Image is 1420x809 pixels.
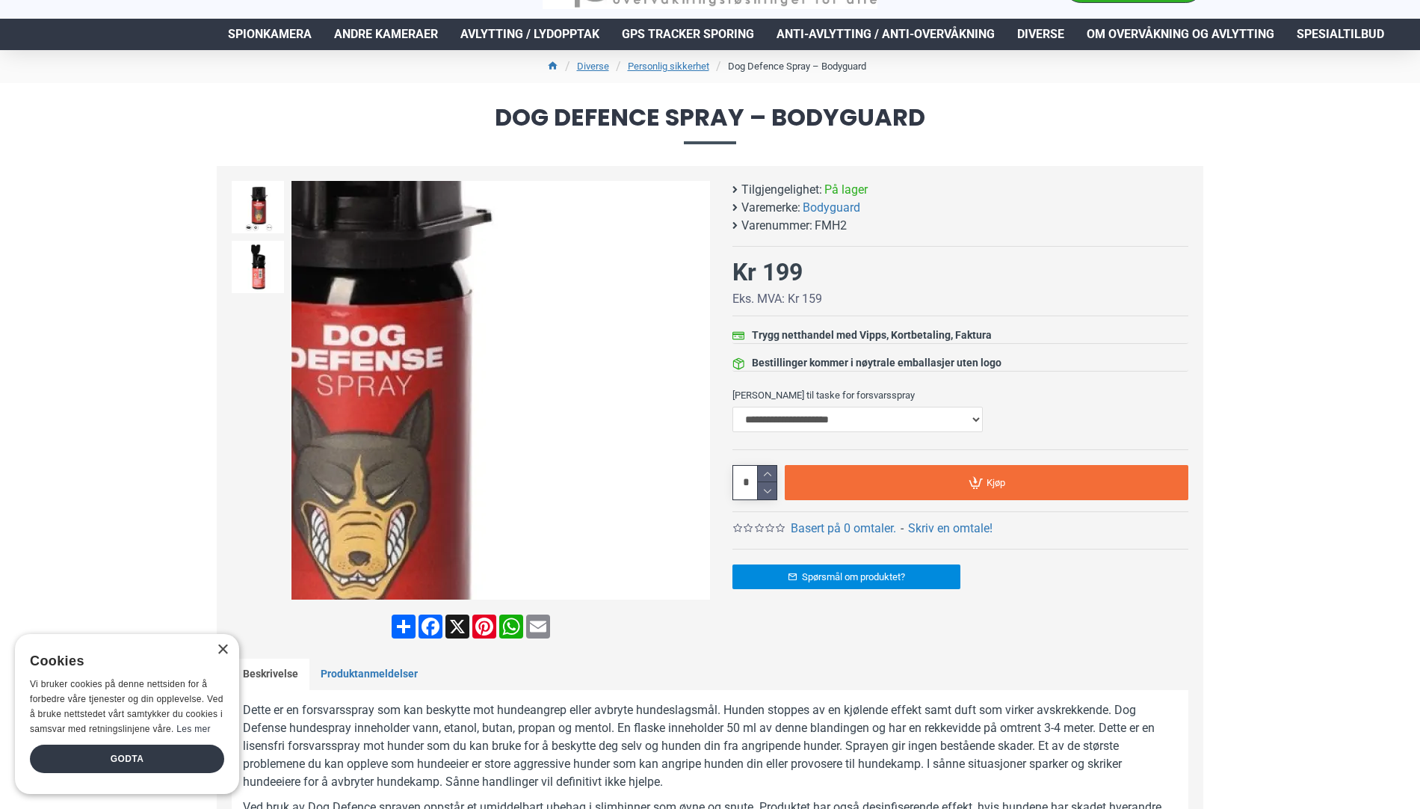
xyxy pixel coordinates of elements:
div: Bestillinger kommer i nøytrale emballasjer uten logo [752,355,1001,371]
span: Andre kameraer [334,25,438,43]
span: GPS Tracker Sporing [622,25,754,43]
a: Diverse [1006,19,1075,50]
a: Basert på 0 omtaler. [791,520,896,538]
span: Spesialtilbud [1297,25,1384,43]
img: Dog Defence Spray – Bodyguard - SpyGadgets.no [232,241,284,293]
a: Les mer, opens a new window [176,724,210,734]
span: På lager [824,181,868,199]
a: Spionkamera [217,19,323,50]
span: Avlytting / Lydopptak [460,25,599,43]
span: FMH2 [815,217,847,235]
a: Avlytting / Lydopptak [449,19,611,50]
div: Previous slide [291,378,318,404]
div: Close [217,645,228,656]
span: Spionkamera [228,25,312,43]
span: Kjøp [987,478,1005,487]
div: Cookies [30,645,214,677]
div: Godta [30,745,224,773]
a: Pinterest [471,615,498,639]
b: Tilgjengelighet: [741,181,822,199]
a: Diverse [577,59,609,74]
a: Skriv en omtale! [908,520,993,538]
a: Anti-avlytting / Anti-overvåkning [765,19,1006,50]
label: [PERSON_NAME] til taske for forsvarsspray [732,383,1188,407]
a: GPS Tracker Sporing [611,19,765,50]
a: Email [525,615,552,639]
span: Anti-avlytting / Anti-overvåkning [777,25,995,43]
a: Produktanmeldelser [309,659,429,690]
span: Diverse [1017,25,1064,43]
span: Go to slide 2 [504,586,510,592]
div: Kr 199 [732,254,803,290]
span: Dog Defence Spray – Bodyguard [217,105,1203,144]
span: Vi bruker cookies på denne nettsiden for å forbedre våre tjenester og din opplevelse. Ved å bruke... [30,679,223,733]
a: Beskrivelse [232,659,309,690]
a: Share [390,615,417,639]
a: Personlig sikkerhet [628,59,709,74]
a: Om overvåkning og avlytting [1075,19,1285,50]
b: - [901,521,904,535]
b: Varenummer: [741,217,812,235]
div: Trygg netthandel med Vipps, Kortbetaling, Faktura [752,327,992,343]
a: Facebook [417,615,444,639]
span: Go to slide 1 [492,586,498,592]
a: X [444,615,471,639]
a: WhatsApp [498,615,525,639]
a: Andre kameraer [323,19,449,50]
div: Next slide [684,378,710,404]
span: Om overvåkning og avlytting [1087,25,1274,43]
a: Spørsmål om produktet? [732,565,960,589]
img: Dog Defence Spray – Bodyguard - SpyGadgets.no [291,181,710,600]
p: Dette er en forsvarsspray som kan beskytte mot hundeangrep eller avbryte hundeslagsmål. Hunden st... [243,701,1177,791]
a: Bodyguard [803,199,860,217]
a: Spesialtilbud [1285,19,1395,50]
b: Varemerke: [741,199,800,217]
img: Dog Defence Spray – Bodyguard - SpyGadgets.no [232,181,284,233]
